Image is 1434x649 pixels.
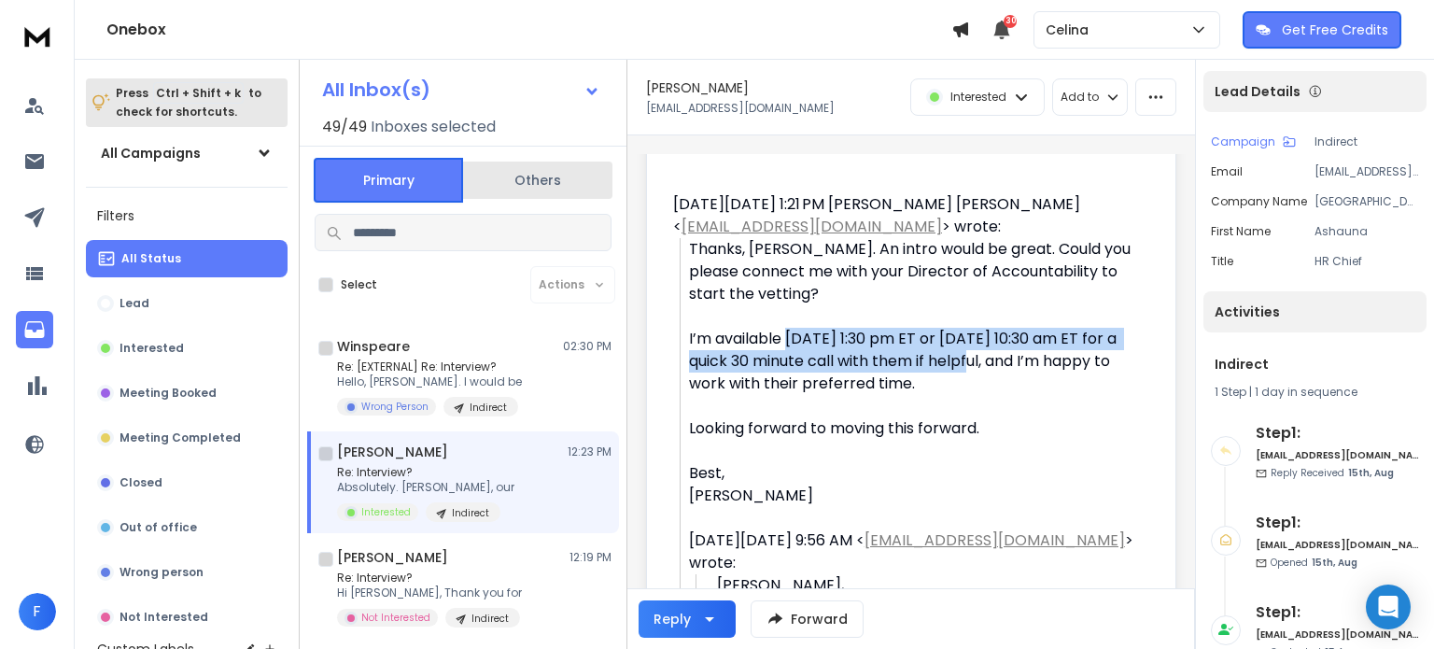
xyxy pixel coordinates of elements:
p: Indirect [1314,134,1419,149]
p: title [1211,254,1233,269]
button: Campaign [1211,134,1296,149]
div: [DATE][DATE] 1:21 PM [PERSON_NAME] [PERSON_NAME] < > wrote: [673,193,1134,238]
h6: [EMAIL_ADDRESS][DOMAIN_NAME] [1256,448,1419,462]
div: Thanks, [PERSON_NAME]. An intro would be great. Could you please connect me with your Director of... [689,238,1134,507]
p: Interested [950,90,1006,105]
button: Get Free Credits [1243,11,1401,49]
p: Re: Interview? [337,571,522,586]
h6: Step 1 : [1256,512,1419,534]
button: All Status [86,240,288,277]
button: Meeting Booked [86,374,288,412]
p: Re: Interview? [337,465,514,480]
p: Ashauna [1314,224,1419,239]
h1: All Campaigns [101,144,201,162]
p: Meeting Booked [119,386,217,401]
p: Interested [361,505,411,519]
p: 12:23 PM [568,444,612,459]
h6: Step 1 : [1256,601,1419,624]
h6: [EMAIL_ADDRESS][DOMAIN_NAME] [1256,628,1419,642]
h1: Indirect [1215,355,1415,374]
span: 1 Step [1215,384,1246,400]
span: Ctrl + Shift + k [153,82,244,104]
button: All Inbox(s) [307,71,615,108]
button: Meeting Completed [86,419,288,457]
div: Activities [1203,291,1427,332]
p: [EMAIL_ADDRESS][DOMAIN_NAME] [1314,164,1419,179]
button: Interested [86,330,288,367]
p: 02:30 PM [563,339,612,354]
p: All Status [121,251,181,266]
p: Meeting Completed [119,430,241,445]
p: Lead [119,296,149,311]
p: Indirect [471,612,509,626]
h1: [PERSON_NAME] [646,78,749,97]
h1: Winspeare [337,337,410,356]
button: Reply [639,600,736,638]
p: HR Chief [1314,254,1419,269]
p: Get Free Credits [1282,21,1388,39]
p: Not Interested [119,610,208,625]
img: logo [19,19,56,53]
p: Hello, [PERSON_NAME]. I would be [337,374,522,389]
button: Lead [86,285,288,322]
button: Not Interested [86,599,288,636]
p: Wrong Person [361,400,429,414]
h1: Onebox [106,19,951,41]
div: [PERSON_NAME], [717,574,1134,597]
p: Absolutely. [PERSON_NAME], our [337,480,514,495]
button: F [19,593,56,630]
button: Primary [314,158,463,203]
p: Closed [119,475,162,490]
p: Hi [PERSON_NAME], Thank you for [337,586,522,600]
p: Celina [1046,21,1096,39]
div: [DATE][DATE] 9:56 AM < > wrote: [689,529,1134,574]
button: Forward [751,600,864,638]
p: Wrong person [119,565,204,580]
p: 12:19 PM [569,550,612,565]
div: Open Intercom Messenger [1366,585,1411,629]
span: 1 day in sequence [1255,384,1357,400]
p: First Name [1211,224,1271,239]
p: Company Name [1211,194,1307,209]
button: Out of office [86,509,288,546]
div: Reply [654,610,691,628]
h6: [EMAIL_ADDRESS][DOMAIN_NAME] [1256,538,1419,552]
button: Closed [86,464,288,501]
p: Opened [1271,556,1357,570]
h3: Filters [86,203,288,229]
p: Interested [119,341,184,356]
label: Select [341,277,377,292]
button: Wrong person [86,554,288,591]
p: Not Interested [361,611,430,625]
p: [GEOGRAPHIC_DATA]-[GEOGRAPHIC_DATA] Schools [1314,194,1419,209]
p: Reply Received [1271,466,1394,480]
button: All Campaigns [86,134,288,172]
p: Email [1211,164,1243,179]
p: Add to [1061,90,1099,105]
p: Lead Details [1215,82,1300,101]
p: Out of office [119,520,197,535]
p: Press to check for shortcuts. [116,84,261,121]
button: Others [463,160,612,201]
p: [EMAIL_ADDRESS][DOMAIN_NAME] [646,101,835,116]
span: 15th, Aug [1312,556,1357,570]
span: 30 [1004,15,1017,28]
a: [EMAIL_ADDRESS][DOMAIN_NAME] [865,529,1125,551]
h1: [PERSON_NAME] [337,548,448,567]
h6: Step 1 : [1256,422,1419,444]
span: 49 / 49 [322,116,367,138]
h1: [PERSON_NAME] [337,443,448,461]
h3: Inboxes selected [371,116,496,138]
p: Campaign [1211,134,1275,149]
p: Indirect [470,401,507,415]
p: Re: [EXTERNAL] Re: Interview? [337,360,522,374]
a: [EMAIL_ADDRESS][DOMAIN_NAME] [682,216,942,237]
h1: All Inbox(s) [322,80,430,99]
p: Indirect [452,506,489,520]
div: | [1215,385,1415,400]
span: 15th, Aug [1348,466,1394,480]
